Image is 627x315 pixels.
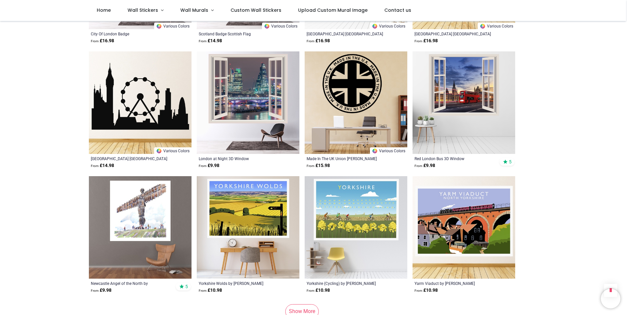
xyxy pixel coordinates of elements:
[231,7,281,13] span: Custom Wall Stickers
[415,156,494,161] a: Red London Bus 3D Window
[370,23,407,29] a: Various Colors
[180,7,208,13] span: Wall Murals
[91,162,114,169] strong: £ 14.98
[307,39,314,43] span: From
[307,162,330,169] strong: £ 15.98
[307,287,330,294] strong: £ 10.98
[128,7,158,13] span: Wall Stickers
[185,284,188,289] span: 5
[372,23,378,29] img: Color Wheel
[415,281,494,286] a: Yarm Viaduct by [PERSON_NAME]
[199,164,207,168] span: From
[307,281,386,286] a: Yorkshire (Cycling) by [PERSON_NAME]
[197,176,299,279] img: Yorkshire Wolds Wall Sticker by Richard O'Neill
[370,147,407,154] a: Various Colors
[156,148,162,154] img: Color Wheel
[384,7,411,13] span: Contact us
[91,31,170,36] a: City Of London Badge
[307,156,386,161] a: Made In The UK Union [PERSON_NAME]
[91,38,114,44] strong: £ 16.98
[509,159,512,165] span: 5
[601,289,620,308] iframe: Brevo live chat
[89,176,192,279] img: Newcastle Angel of the North Wall Sticker by Richard Briggs
[478,23,515,29] a: Various Colors
[156,23,162,29] img: Color Wheel
[89,51,192,154] img: London City Skyline United Kingdom Wall Sticker - Mod6
[415,287,438,294] strong: £ 10.98
[415,164,422,168] span: From
[415,289,422,292] span: From
[413,51,515,154] img: Red London Bus 3D Window Wall Sticker
[307,31,386,36] a: [GEOGRAPHIC_DATA] [GEOGRAPHIC_DATA] Landmark Scene
[305,51,407,154] img: Made In The UK Union Jack Badge Wall Sticker
[91,289,99,292] span: From
[480,23,486,29] img: Color Wheel
[199,38,222,44] strong: £ 14.98
[307,38,330,44] strong: £ 16.98
[199,39,207,43] span: From
[199,162,219,169] strong: £ 9.98
[415,39,422,43] span: From
[298,7,368,13] span: Upload Custom Mural Image
[415,38,438,44] strong: £ 16.98
[97,7,111,13] span: Home
[199,287,222,294] strong: £ 10.98
[199,289,207,292] span: From
[372,148,378,154] img: Color Wheel
[199,31,278,36] a: Scotland Badge Scottish Flag
[91,156,170,161] a: [GEOGRAPHIC_DATA] [GEOGRAPHIC_DATA] [GEOGRAPHIC_DATA]
[154,23,192,29] a: Various Colors
[415,162,435,169] strong: £ 9.98
[199,281,278,286] a: Yorkshire Wolds by [PERSON_NAME]
[91,287,111,294] strong: £ 9.98
[264,23,270,29] img: Color Wheel
[197,51,299,154] img: London at Night 3D Window Wall Sticker
[415,31,494,36] a: [GEOGRAPHIC_DATA] [GEOGRAPHIC_DATA] Union Jack
[154,147,192,154] a: Various Colors
[307,289,314,292] span: From
[91,164,99,168] span: From
[91,281,170,286] a: Newcastle Angel of the North by [PERSON_NAME]
[307,164,314,168] span: From
[91,39,99,43] span: From
[305,176,407,279] img: Yorkshire (Cycling) Wall Sticker by Richard O'Neill
[413,176,515,279] img: Yarm Viaduct Wall Sticker by Richard O'Neill
[199,156,278,161] a: London at Night 3D Window
[262,23,299,29] a: Various Colors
